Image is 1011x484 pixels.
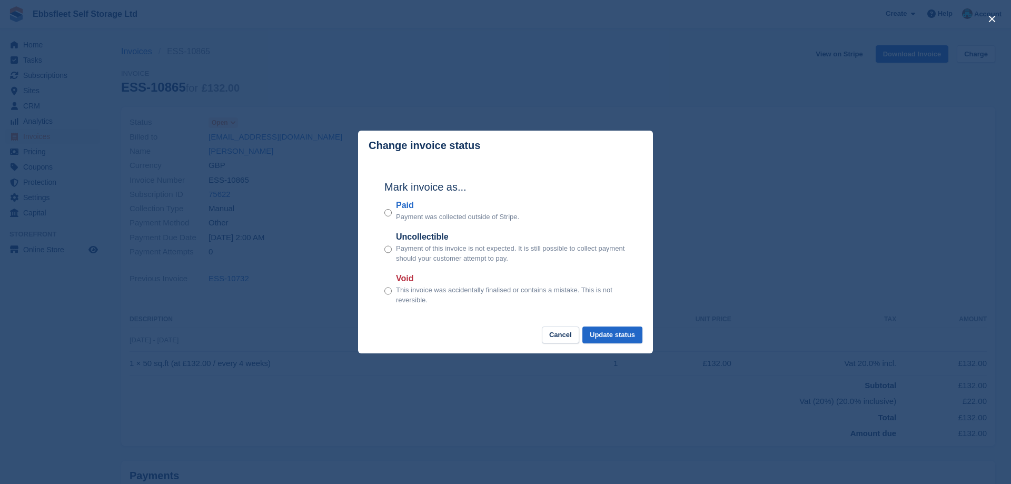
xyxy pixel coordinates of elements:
[582,327,642,344] button: Update status
[396,199,519,212] label: Paid
[396,285,627,305] p: This invoice was accidentally finalised or contains a mistake. This is not reversible.
[396,272,627,285] label: Void
[396,243,627,264] p: Payment of this invoice is not expected. It is still possible to collect payment should your cust...
[384,179,627,195] h2: Mark invoice as...
[369,140,480,152] p: Change invoice status
[396,231,627,243] label: Uncollectible
[396,212,519,222] p: Payment was collected outside of Stripe.
[984,11,1000,27] button: close
[542,327,579,344] button: Cancel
